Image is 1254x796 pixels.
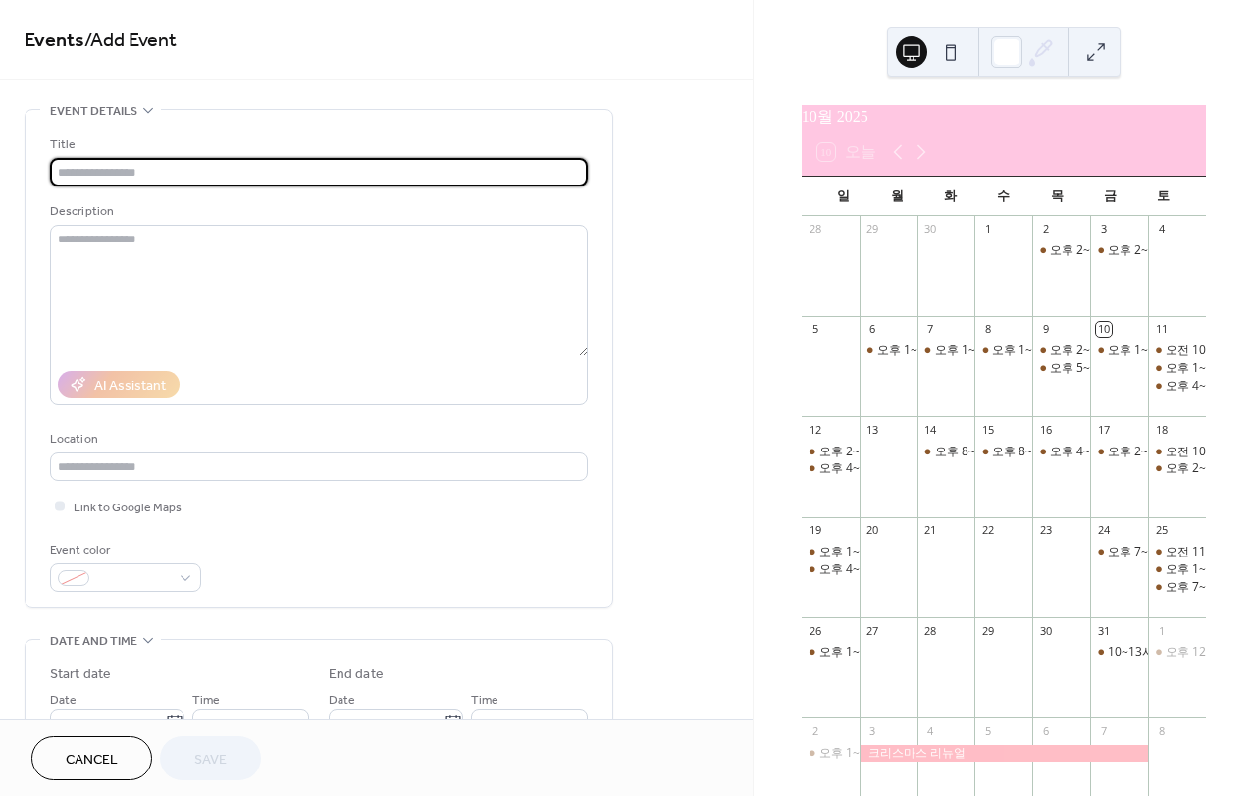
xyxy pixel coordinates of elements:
[31,736,152,780] button: Cancel
[1148,460,1206,477] div: 오후 2~6, 지*원
[802,544,860,560] div: 오후 1~4, 김*혁
[1032,343,1090,359] div: 오후 2~4, 전*정
[923,723,938,738] div: 4
[1154,422,1169,437] div: 18
[808,222,822,237] div: 28
[1096,222,1111,237] div: 3
[1038,523,1053,538] div: 23
[1038,422,1053,437] div: 16
[329,690,355,711] span: Date
[1108,544,1198,560] div: 오후 7~10, 전*쁨
[1148,544,1206,560] div: 오전 11~1, 유*현
[819,561,910,578] div: 오후 4~10, 조*서
[329,664,384,685] div: End date
[1090,644,1148,661] div: 10~13시, 강**
[1108,242,1191,259] div: 오후 2~8, 장*현
[1030,177,1083,216] div: 목
[802,561,860,578] div: 오후 4~10, 조*서
[50,664,111,685] div: Start date
[992,444,1163,460] div: 오후 8~10, 조*[PERSON_NAME]
[1154,523,1169,538] div: 25
[808,322,822,337] div: 5
[802,460,860,477] div: 오후 4~6, 김*채
[923,322,938,337] div: 7
[50,429,584,450] div: Location
[1154,322,1169,337] div: 11
[1137,177,1190,216] div: 토
[865,322,880,337] div: 6
[819,460,983,477] div: 오후 4~6, [PERSON_NAME]*채
[1090,242,1148,259] div: 오후 2~8, 장*현
[819,444,983,460] div: 오후 2~4, [PERSON_NAME]*채
[1108,644,1185,661] div: 10~13시, 강**
[50,540,197,560] div: Event color
[1090,444,1148,460] div: 오후 2~6, 전*림
[1038,322,1053,337] div: 9
[992,343,1075,359] div: 오후 1~3, 표*진
[1032,242,1090,259] div: 오후 2~4, 박*우
[865,422,880,437] div: 13
[1148,444,1206,460] div: 오전 10~2, 정*영
[817,177,870,216] div: 일
[1166,561,1249,578] div: 오후 1~4, 이*현
[808,523,822,538] div: 19
[819,644,903,661] div: 오후 1~4, 홍*희
[923,422,938,437] div: 14
[1148,644,1206,661] div: 오후 12~5, 이*영
[980,322,995,337] div: 8
[1050,242,1214,259] div: 오후 2~4, [PERSON_NAME]*우
[1096,723,1111,738] div: 7
[50,134,584,155] div: Title
[1096,523,1111,538] div: 24
[1038,723,1053,738] div: 6
[980,623,995,638] div: 29
[923,177,976,216] div: 화
[974,343,1032,359] div: 오후 1~3, 표*진
[917,444,975,460] div: 오후 8~10, 최*솜
[1038,623,1053,638] div: 30
[1154,623,1169,638] div: 1
[1154,222,1169,237] div: 4
[1050,343,1133,359] div: 오후 2~4, 전*정
[1166,460,1249,477] div: 오후 2~6, 지*원
[980,222,995,237] div: 1
[917,343,975,359] div: 오후 1~5, 이*수
[808,422,822,437] div: 12
[66,750,118,770] span: Cancel
[1148,343,1206,359] div: 오전 10~12, 조*현
[980,523,995,538] div: 22
[808,623,822,638] div: 26
[980,723,995,738] div: 5
[865,222,880,237] div: 29
[923,623,938,638] div: 28
[471,690,498,711] span: Time
[819,544,983,560] div: 오후 1~4, [PERSON_NAME]*혁
[808,723,822,738] div: 2
[1148,360,1206,377] div: 오후 1~4, 김*연
[74,498,182,518] span: Link to Google Maps
[1090,544,1148,560] div: 오후 7~10, 전*쁨
[50,690,77,711] span: Date
[974,444,1032,460] div: 오후 8~10, 조*윤
[870,177,923,216] div: 월
[877,343,1041,359] div: 오후 1~4, [PERSON_NAME]*규
[802,444,860,460] div: 오후 2~4, 김*채
[935,343,1019,359] div: 오후 1~5, 이*수
[819,745,983,762] div: 오후 1~4, [PERSON_NAME]*진
[923,523,938,538] div: 21
[192,690,220,711] span: Time
[977,177,1030,216] div: 수
[1032,444,1090,460] div: 오후 4~6, 김*석
[1083,177,1136,216] div: 금
[935,444,1025,460] div: 오후 8~10, 최*솜
[865,623,880,638] div: 27
[1166,378,1249,395] div: 오후 4~6, 손*원
[802,644,860,661] div: 오후 1~4, 홍*희
[980,422,995,437] div: 15
[84,22,177,60] span: / Add Event
[50,101,137,122] span: Event details
[1038,222,1053,237] div: 2
[1096,623,1111,638] div: 31
[860,745,1148,762] div: 크리스마스 리뉴얼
